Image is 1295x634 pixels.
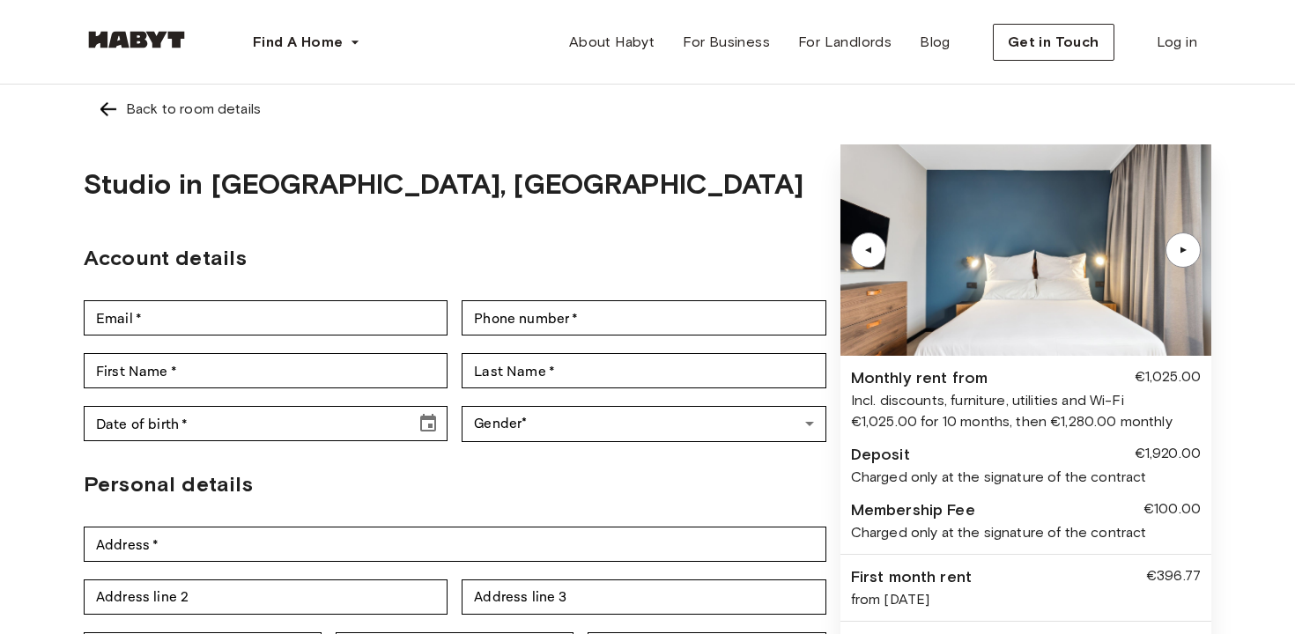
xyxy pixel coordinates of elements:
[411,406,446,441] button: Choose date
[851,565,972,589] div: First month rent
[84,31,189,48] img: Habyt
[1008,32,1099,53] span: Get in Touch
[669,25,784,60] a: For Business
[1135,443,1201,467] div: €1,920.00
[555,25,669,60] a: About Habyt
[1146,565,1201,589] div: €396.77
[1174,245,1192,255] div: ▲
[1143,25,1211,60] a: Log in
[239,25,374,60] button: Find A Home
[569,32,655,53] span: About Habyt
[840,144,1211,356] img: Image of the room
[851,366,988,390] div: Monthly rent from
[253,32,343,53] span: Find A Home
[906,25,965,60] a: Blog
[851,467,1201,488] div: Charged only at the signature of the contract
[851,390,1201,411] div: Incl. discounts, furniture, utilities and Wi-Fi
[1157,32,1197,53] span: Log in
[851,498,975,522] div: Membership Fee
[1135,366,1201,390] div: €1,025.00
[851,443,910,467] div: Deposit
[1143,498,1201,522] div: €100.00
[683,32,770,53] span: For Business
[860,245,877,255] div: ▲
[798,32,892,53] span: For Landlords
[784,25,906,60] a: For Landlords
[920,32,951,53] span: Blog
[851,522,1201,543] div: Charged only at the signature of the contract
[126,99,261,120] div: Back to room details
[84,85,1211,134] a: Left pointing arrowBack to room details
[84,242,826,274] h2: Account details
[851,589,1201,610] div: from [DATE]
[84,163,803,205] h1: Studio in [GEOGRAPHIC_DATA], [GEOGRAPHIC_DATA]
[84,468,826,500] h2: Personal details
[851,411,1201,432] div: €1,025.00 for 10 months, then €1,280.00 monthly
[993,24,1114,61] button: Get in Touch
[98,99,119,120] img: Left pointing arrow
